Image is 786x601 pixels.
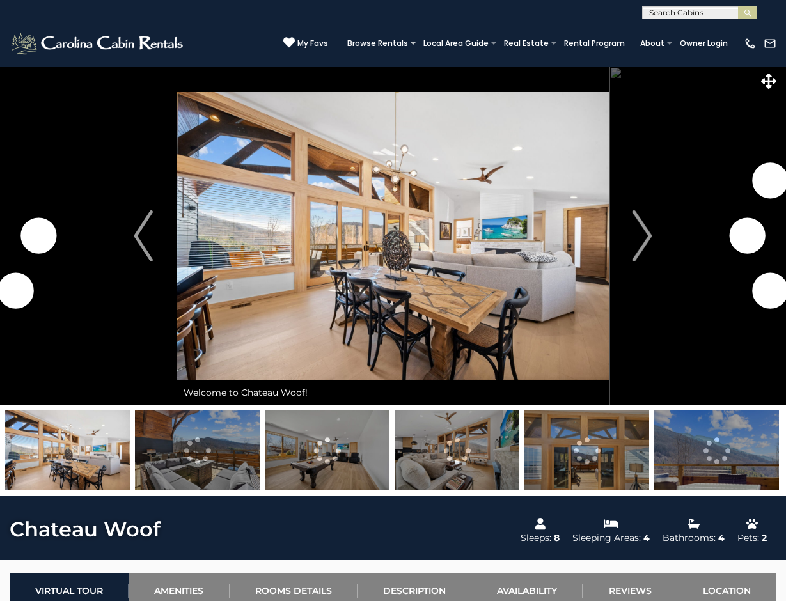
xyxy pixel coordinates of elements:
img: 167987682 [395,410,519,490]
a: Real Estate [498,35,555,52]
a: About [634,35,671,52]
a: Owner Login [673,35,734,52]
img: 167987680 [5,410,130,490]
img: 167987727 [135,410,260,490]
img: phone-regular-white.png [744,37,757,50]
div: Welcome to Chateau Woof! [177,380,609,405]
button: Next [609,66,676,405]
img: mail-regular-white.png [764,37,776,50]
img: White-1-2.png [10,31,187,56]
a: Local Area Guide [417,35,495,52]
img: 167987738 [654,410,779,490]
img: 167987715 [524,410,649,490]
button: Previous [110,66,177,405]
span: My Favs [297,38,328,49]
a: Browse Rentals [341,35,414,52]
img: arrow [633,210,652,261]
a: My Favs [283,36,328,50]
img: arrow [134,210,153,261]
img: 167987704 [265,410,389,490]
a: Rental Program [558,35,631,52]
